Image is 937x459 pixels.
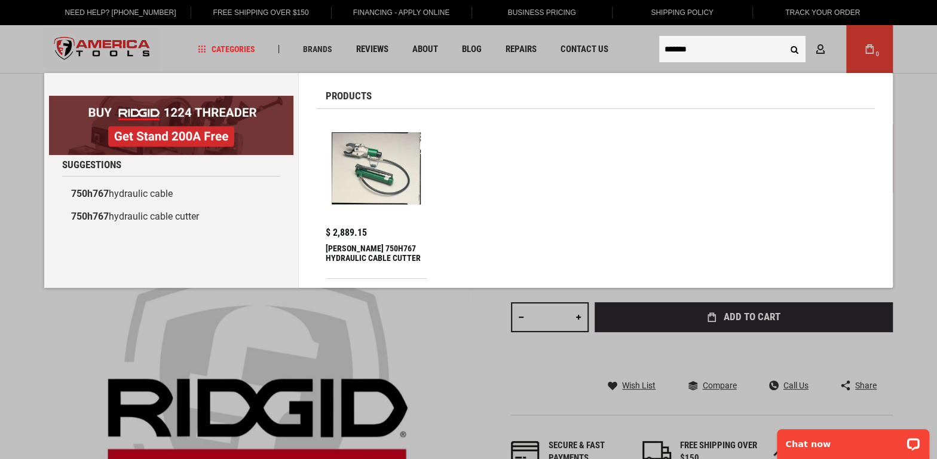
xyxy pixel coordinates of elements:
a: GREENLEE 750H767 HYDRAULIC CABLE CUTTER $ 2,889.15 [PERSON_NAME] 750H767 HYDRAULIC CABLE CUTTER [326,118,427,278]
iframe: LiveChat chat widget [769,421,937,459]
div: GREENLEE 750H767 HYDRAULIC CABLE CUTTER [326,244,427,272]
span: Products [326,91,372,101]
span: Brands [303,45,332,53]
b: 750h767 [71,188,109,199]
a: Brands [298,41,338,57]
img: GREENLEE 750H767 HYDRAULIC CABLE CUTTER [332,124,421,213]
a: Categories [192,41,261,57]
img: BOGO: Buy RIDGID® 1224 Threader, Get Stand 200A Free! [49,96,293,155]
span: Categories [198,45,255,53]
a: 750h767hydraulic cable [62,183,280,205]
a: 750h767hydraulic cable cutter [62,205,280,228]
span: $ 2,889.15 [326,228,367,238]
span: Suggestions [62,160,121,170]
b: 750h767 [71,211,109,222]
button: Search [783,38,806,60]
a: BOGO: Buy RIDGID® 1224 Threader, Get Stand 200A Free! [49,96,293,105]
